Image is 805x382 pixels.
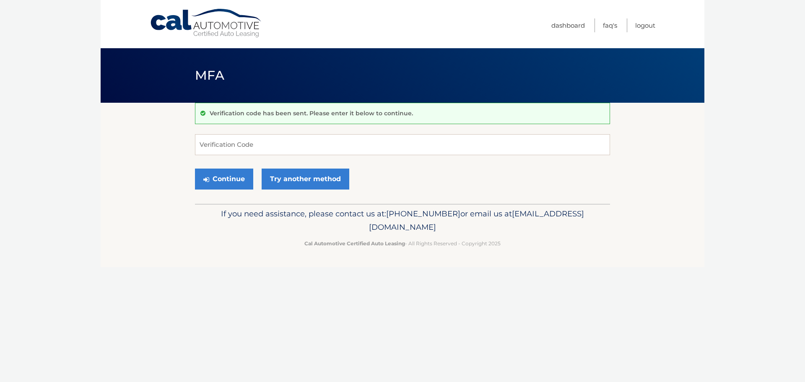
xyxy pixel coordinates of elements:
a: Logout [635,18,655,32]
a: Try another method [262,169,349,190]
p: Verification code has been sent. Please enter it below to continue. [210,109,413,117]
p: If you need assistance, please contact us at: or email us at [200,207,605,234]
span: MFA [195,68,224,83]
button: Continue [195,169,253,190]
strong: Cal Automotive Certified Auto Leasing [304,240,405,247]
a: Cal Automotive [150,8,263,38]
span: [EMAIL_ADDRESS][DOMAIN_NAME] [369,209,584,232]
p: - All Rights Reserved - Copyright 2025 [200,239,605,248]
a: Dashboard [551,18,585,32]
a: FAQ's [603,18,617,32]
input: Verification Code [195,134,610,155]
span: [PHONE_NUMBER] [386,209,460,218]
